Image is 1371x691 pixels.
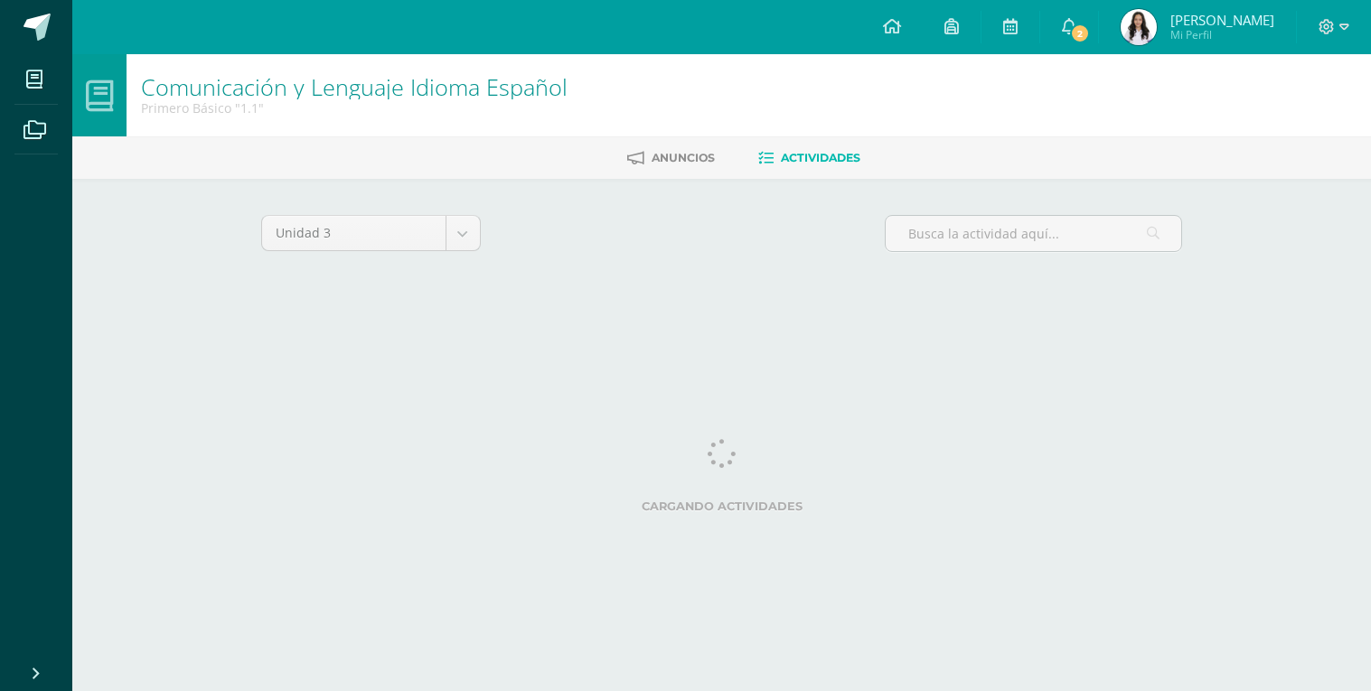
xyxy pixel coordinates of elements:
[627,144,715,173] a: Anuncios
[1121,9,1157,45] img: eb90c04a9f261e822ae28de23e3ec6bf.png
[886,216,1181,251] input: Busca la actividad aquí...
[141,71,568,102] a: Comunicación y Lenguaje Idioma Español
[652,151,715,164] span: Anuncios
[1170,27,1274,42] span: Mi Perfil
[758,144,860,173] a: Actividades
[1170,11,1274,29] span: [PERSON_NAME]
[1069,23,1089,43] span: 2
[276,216,432,250] span: Unidad 3
[262,216,480,250] a: Unidad 3
[261,500,1183,513] label: Cargando actividades
[141,74,568,99] h1: Comunicación y Lenguaje Idioma Español
[781,151,860,164] span: Actividades
[141,99,568,117] div: Primero Básico '1.1'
